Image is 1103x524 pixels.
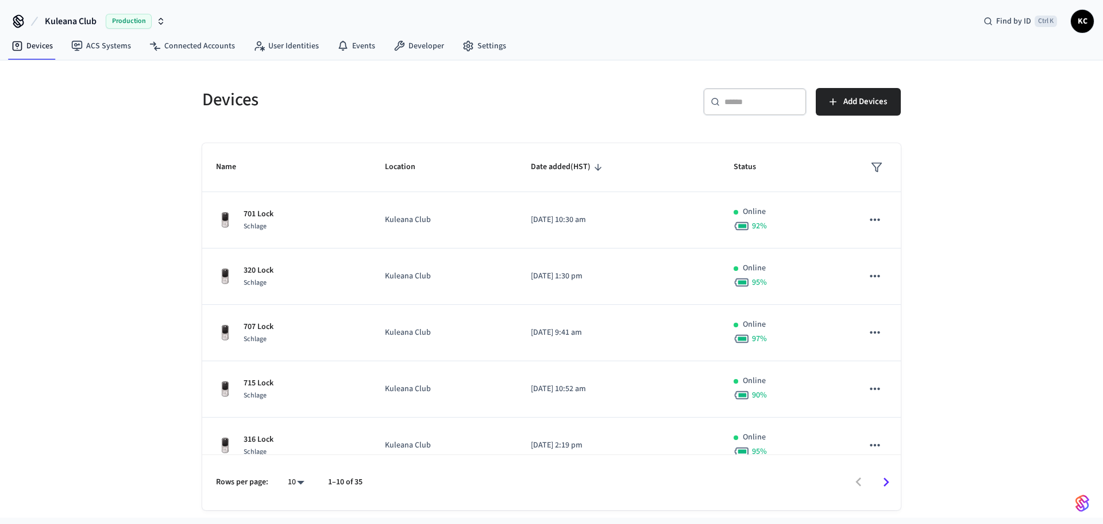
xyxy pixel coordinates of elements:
[244,221,267,231] span: Schlage
[244,321,273,333] p: 707 Lock
[531,327,706,339] p: [DATE] 9:41 am
[216,476,268,488] p: Rows per page:
[1035,16,1057,27] span: Ctrl K
[216,380,234,399] img: Yale Assure Touchscreen Wifi Smart Lock, Satin Nickel, Front
[752,220,767,232] span: 92 %
[385,214,503,226] p: Kuleana Club
[743,319,766,331] p: Online
[216,158,251,176] span: Name
[45,14,97,28] span: Kuleana Club
[743,262,766,274] p: Online
[531,439,706,452] p: [DATE] 2:19 pm
[244,391,267,400] span: Schlage
[385,383,503,395] p: Kuleana Club
[743,375,766,387] p: Online
[244,36,328,56] a: User Identities
[282,474,310,491] div: 10
[140,36,244,56] a: Connected Accounts
[216,324,234,342] img: Yale Assure Touchscreen Wifi Smart Lock, Satin Nickel, Front
[216,267,234,286] img: Yale Assure Touchscreen Wifi Smart Lock, Satin Nickel, Front
[244,447,267,457] span: Schlage
[202,88,545,112] h5: Devices
[974,11,1066,32] div: Find by IDCtrl K
[244,434,273,446] p: 316 Lock
[385,158,430,176] span: Location
[531,383,706,395] p: [DATE] 10:52 am
[328,476,362,488] p: 1–10 of 35
[244,278,267,288] span: Schlage
[734,158,771,176] span: Status
[752,333,767,345] span: 97 %
[531,270,706,282] p: [DATE] 1:30 pm
[385,327,503,339] p: Kuleana Club
[216,211,234,230] img: Yale Assure Touchscreen Wifi Smart Lock, Satin Nickel, Front
[244,377,273,389] p: 715 Lock
[244,265,273,277] p: 320 Lock
[743,431,766,443] p: Online
[244,334,267,344] span: Schlage
[816,88,901,116] button: Add Devices
[2,36,62,56] a: Devices
[384,36,453,56] a: Developer
[996,16,1031,27] span: Find by ID
[385,439,503,452] p: Kuleana Club
[216,437,234,455] img: Yale Assure Touchscreen Wifi Smart Lock, Satin Nickel, Front
[752,446,767,457] span: 95 %
[752,277,767,288] span: 95 %
[531,214,706,226] p: [DATE] 10:30 am
[531,158,606,176] span: Date added(HST)
[328,36,384,56] a: Events
[106,14,152,29] span: Production
[1075,494,1089,512] img: SeamLogoGradient.69752ec5.svg
[843,94,887,109] span: Add Devices
[1072,11,1093,32] span: KC
[62,36,140,56] a: ACS Systems
[873,469,900,496] button: Go to next page
[743,206,766,218] p: Online
[1071,10,1094,33] button: KC
[453,36,515,56] a: Settings
[752,389,767,401] span: 90 %
[244,208,273,220] p: 701 Lock
[385,270,503,282] p: Kuleana Club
